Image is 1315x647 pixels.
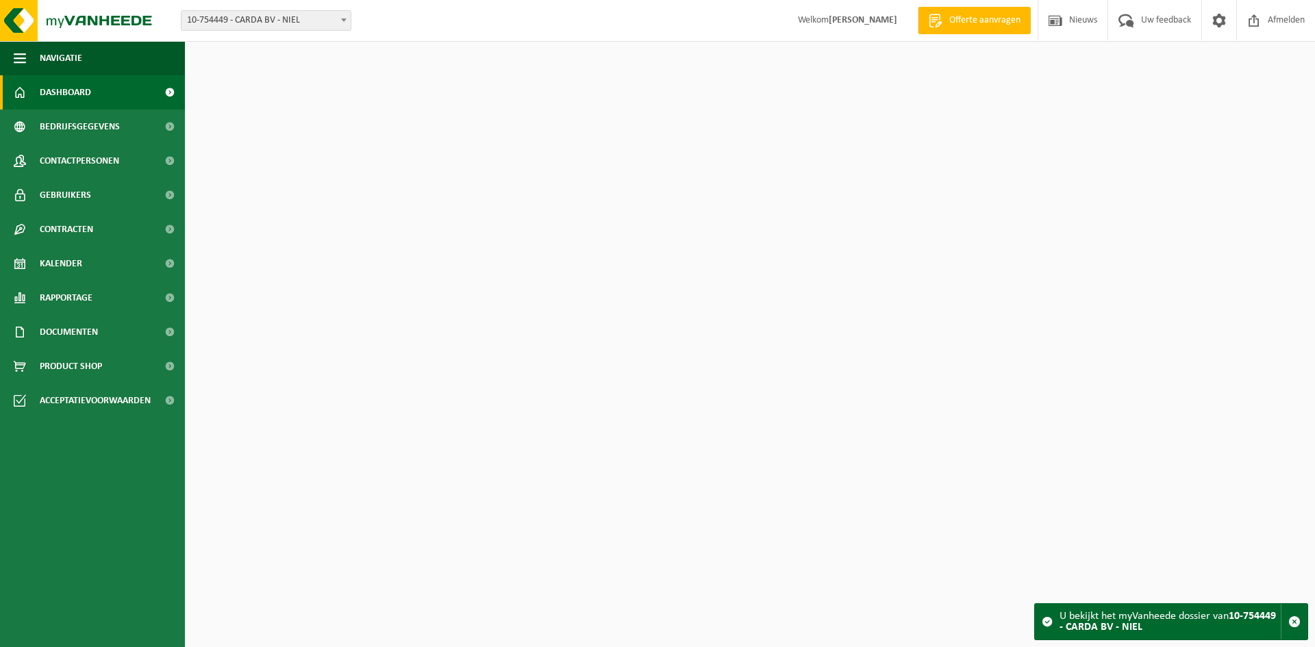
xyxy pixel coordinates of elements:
span: Offerte aanvragen [946,14,1024,27]
span: Contracten [40,212,93,246]
span: 10-754449 - CARDA BV - NIEL [181,10,351,31]
span: Kalender [40,246,82,281]
strong: [PERSON_NAME] [829,15,897,25]
div: U bekijkt het myVanheede dossier van [1060,604,1281,639]
span: Acceptatievoorwaarden [40,383,151,418]
span: Navigatie [40,41,82,75]
a: Offerte aanvragen [918,7,1031,34]
span: Bedrijfsgegevens [40,110,120,144]
span: Gebruikers [40,178,91,212]
span: Rapportage [40,281,92,315]
strong: 10-754449 - CARDA BV - NIEL [1060,611,1276,633]
span: Product Shop [40,349,102,383]
span: Documenten [40,315,98,349]
span: Contactpersonen [40,144,119,178]
span: Dashboard [40,75,91,110]
span: 10-754449 - CARDA BV - NIEL [181,11,351,30]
